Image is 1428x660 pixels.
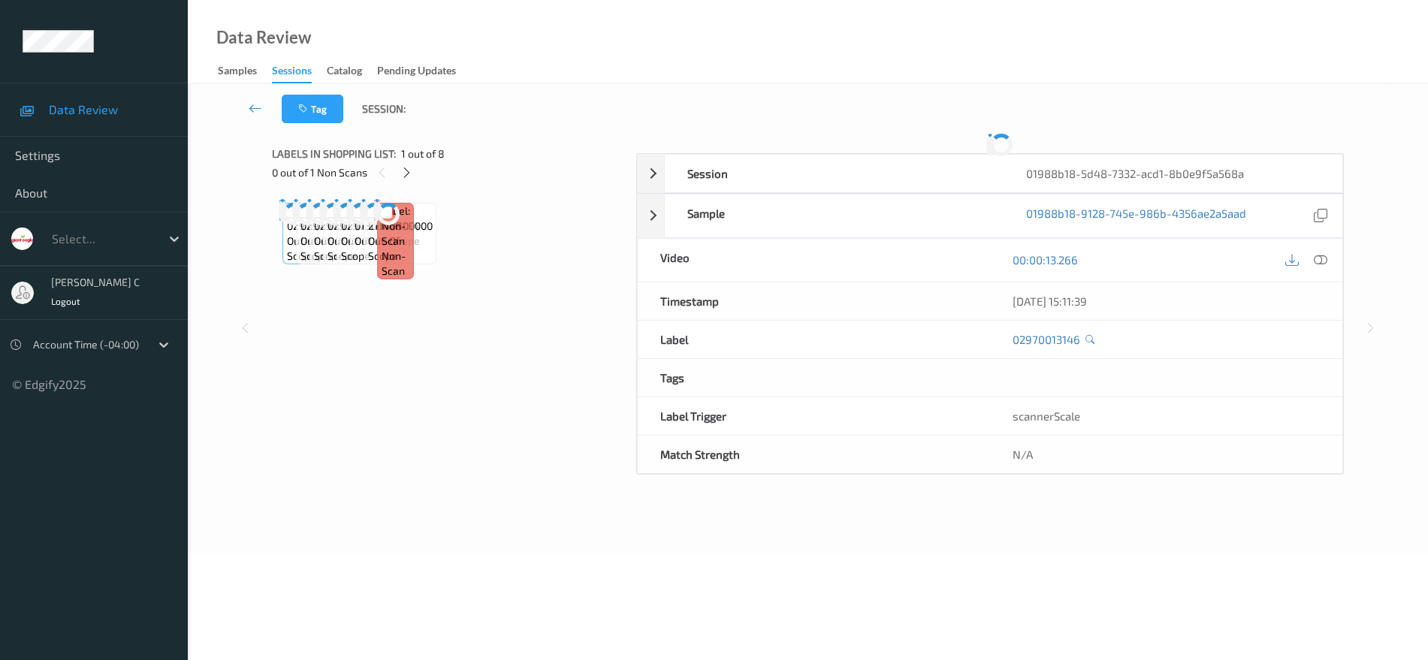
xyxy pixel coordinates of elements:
div: 01988b18-5d48-7332-acd1-8b0e9f5a568a [1004,155,1342,192]
span: Labels in shopping list: [272,146,396,161]
a: Sessions [272,61,327,83]
a: Catalog [327,61,377,82]
span: non-scan [382,249,410,279]
div: Timestamp [638,282,990,320]
a: Samples [218,61,272,82]
a: 00:00:13.266 [1013,252,1078,267]
div: Sample01988b18-9128-745e-986b-4356ae2a5aad [637,194,1343,238]
div: Catalog [327,63,362,82]
div: Match Strength [638,435,990,473]
span: Session: [362,101,406,116]
span: out-of-scope [355,234,420,249]
span: Label: Non-Scan [382,203,410,249]
div: scannerScale [990,397,1342,435]
span: out-of-scope [287,234,350,264]
a: 01988b18-9128-745e-986b-4356ae2a5aad [1026,206,1246,226]
div: [DATE] 15:11:39 [1013,294,1320,309]
span: out-of-scope [368,234,433,264]
div: Sessions [272,63,312,83]
span: 1 out of 8 [401,146,445,161]
div: Sample [665,194,1004,237]
div: Data Review [216,30,311,45]
a: 02970013146 [1013,332,1080,347]
span: out-of-scope [341,234,405,264]
div: Session01988b18-5d48-7332-acd1-8b0e9f5a568a [637,154,1343,193]
div: Label [638,321,990,358]
button: Tag [282,95,343,123]
div: Session [665,155,1004,192]
span: out-of-scope [300,234,363,264]
div: Tags [638,359,990,396]
div: Video [638,239,990,282]
div: N/A [990,435,1342,473]
span: out-of-scope [328,234,391,264]
span: out-of-scope [314,234,376,264]
div: Pending Updates [377,63,456,82]
div: Samples [218,63,257,82]
div: 0 out of 1 Non Scans [272,163,626,182]
div: Label Trigger [638,397,990,435]
a: Pending Updates [377,61,471,82]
